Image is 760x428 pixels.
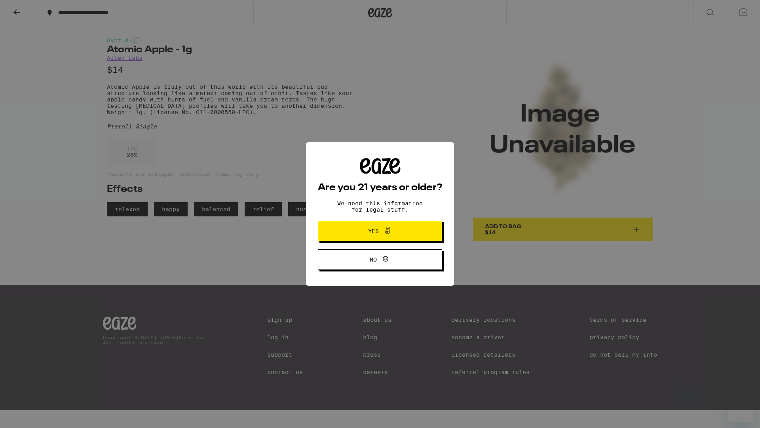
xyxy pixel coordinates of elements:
iframe: Close message [679,377,695,393]
p: We need this information for legal stuff. [331,200,429,213]
h2: Are you 21 years or older? [318,183,442,193]
button: No [318,249,442,270]
span: No [370,257,377,262]
span: Yes [368,228,379,234]
button: Yes [318,221,442,241]
iframe: Button to launch messaging window [728,396,754,422]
